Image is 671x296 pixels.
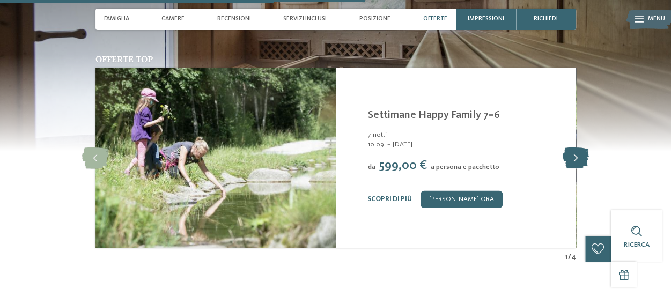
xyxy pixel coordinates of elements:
[161,16,185,23] span: Camere
[534,16,558,23] span: richiedi
[430,164,499,171] span: a persona e pacchetto
[359,16,390,23] span: Posizione
[468,16,504,23] span: Impressioni
[420,191,502,208] a: [PERSON_NAME] ora
[423,16,447,23] span: Offerte
[217,16,251,23] span: Recensioni
[367,140,565,150] span: 10.09. – [DATE]
[565,253,568,262] span: 1
[568,253,571,262] span: /
[367,110,499,121] a: Settimane Happy Family 7=6
[367,131,386,138] span: 7 notti
[367,164,375,171] span: da
[95,54,153,64] span: Offerte top
[571,253,576,262] span: 4
[283,16,327,23] span: Servizi inclusi
[104,16,129,23] span: Famiglia
[367,196,411,203] a: Scopri di più
[378,159,427,172] span: 599,00 €
[624,241,650,248] span: Ricerca
[95,68,335,248] img: Settimane Happy Family 7=6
